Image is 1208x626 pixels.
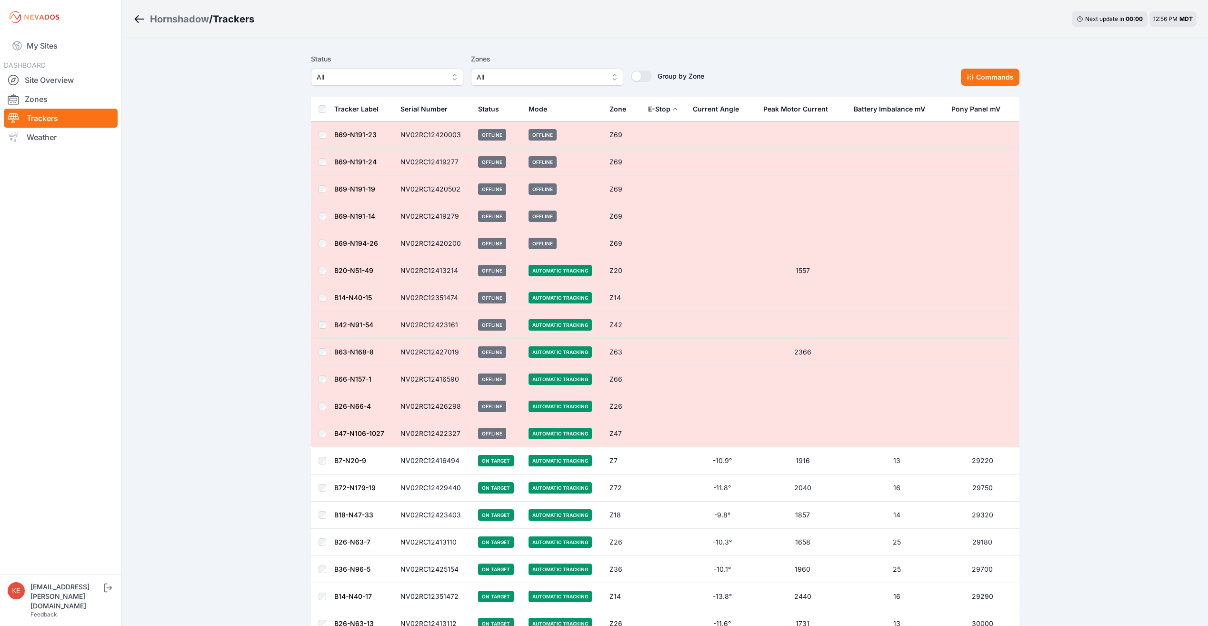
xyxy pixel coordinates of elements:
span: On Target [478,536,514,548]
button: Pony Panel mV [951,98,1008,121]
a: B69-N194-26 [334,239,378,247]
td: 14 [848,502,946,529]
button: Battery Imbalance mV [854,98,933,121]
span: Automatic Tracking [529,292,592,303]
td: NV02RC12425154 [395,556,472,583]
td: NV02RC12427019 [395,339,472,366]
td: NV02RC12426298 [395,393,472,420]
td: 25 [848,556,946,583]
span: Automatic Tracking [529,265,592,276]
h3: Trackers [213,12,254,26]
td: Z7 [604,447,642,475]
a: B14-N40-15 [334,293,372,302]
td: 2440 [758,583,848,610]
td: 1857 [758,502,848,529]
td: Z47 [604,420,642,447]
div: Current Angle [693,104,739,114]
a: Weather [4,128,118,147]
span: Offline [478,238,506,249]
button: Zone [609,98,634,121]
td: 29180 [946,529,1019,556]
span: Offline [529,183,557,195]
td: 29320 [946,502,1019,529]
td: -10.9° [687,447,758,475]
a: B42-N91-54 [334,321,373,329]
span: Offline [478,211,506,222]
td: 16 [848,583,946,610]
div: Pony Panel mV [951,104,1000,114]
span: On Target [478,482,514,494]
td: NV02RC12416494 [395,447,472,475]
td: NV02RC12420003 [395,121,472,149]
a: B47-N106-1027 [334,429,384,437]
a: My Sites [4,34,118,57]
td: 29220 [946,447,1019,475]
span: All [317,71,444,83]
a: B20-N51-49 [334,266,373,274]
a: B69-N191-23 [334,131,377,139]
span: 12:56 PM [1153,15,1178,22]
span: Automatic Tracking [529,428,592,439]
span: Automatic Tracking [529,591,592,602]
button: Peak Motor Current [763,98,836,121]
span: Offline [529,129,557,141]
td: Z69 [604,203,642,230]
span: DASHBOARD [4,61,46,69]
td: 13 [848,447,946,475]
td: Z20 [604,257,642,284]
span: Automatic Tracking [529,564,592,575]
div: Serial Number [400,104,448,114]
td: NV02RC12413110 [395,529,472,556]
div: 00 : 00 [1126,15,1143,23]
button: All [471,69,623,86]
img: Nevados [8,10,61,25]
div: Mode [529,104,547,114]
td: Z63 [604,339,642,366]
a: B69-N191-24 [334,158,377,166]
span: Offline [478,319,506,331]
td: Z14 [604,284,642,312]
td: NV02RC12423161 [395,312,472,339]
td: -10.3° [687,529,758,556]
td: 1658 [758,529,848,556]
a: Feedback [30,611,57,618]
span: Offline [478,292,506,303]
button: Status [478,98,507,121]
span: Offline [478,374,506,385]
span: Offline [529,156,557,168]
td: 29290 [946,583,1019,610]
div: Battery Imbalance mV [854,104,925,114]
span: On Target [478,509,514,521]
a: B26-N63-7 [334,538,370,546]
a: Trackers [4,109,118,128]
td: 29750 [946,475,1019,502]
span: Automatic Tracking [529,536,592,548]
span: Offline [478,346,506,358]
td: Z26 [604,393,642,420]
span: Offline [478,401,506,412]
div: Peak Motor Current [763,104,828,114]
span: Offline [529,238,557,249]
a: B14-N40-17 [334,592,372,600]
td: 1557 [758,257,848,284]
div: Zone [609,104,626,114]
span: Offline [478,428,506,439]
a: B63-N168-8 [334,348,374,356]
td: NV02RC12420200 [395,230,472,257]
span: Automatic Tracking [529,509,592,521]
span: Automatic Tracking [529,401,592,412]
div: Hornshadow [150,12,209,26]
a: Zones [4,90,118,109]
span: Automatic Tracking [529,346,592,358]
td: Z26 [604,529,642,556]
div: [EMAIL_ADDRESS][PERSON_NAME][DOMAIN_NAME] [30,582,102,611]
button: E-Stop [648,98,678,121]
td: 16 [848,475,946,502]
td: -13.8° [687,583,758,610]
td: 29700 [946,556,1019,583]
a: B7-N20-9 [334,456,366,464]
td: Z72 [604,475,642,502]
span: Automatic Tracking [529,455,592,466]
td: Z69 [604,149,642,176]
span: Offline [478,156,506,168]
